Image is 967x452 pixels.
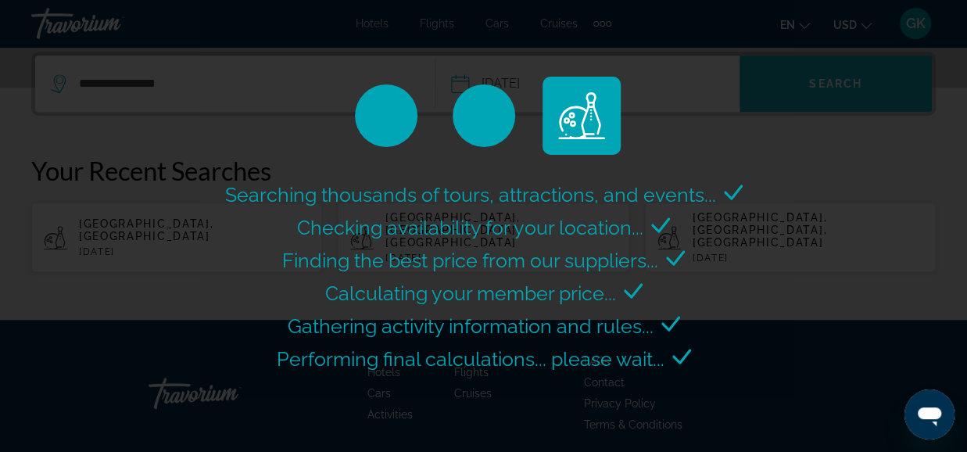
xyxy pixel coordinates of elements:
iframe: Кнопка запуска окна обмена сообщениями [904,389,954,439]
span: Searching thousands of tours, attractions, and events... [225,183,716,206]
span: Calculating your member price... [325,282,616,305]
span: Checking availability for your location... [297,216,643,239]
span: Gathering activity information and rules... [288,314,654,338]
span: Performing final calculations... please wait... [277,347,664,371]
span: Finding the best price from our suppliers... [282,249,658,272]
